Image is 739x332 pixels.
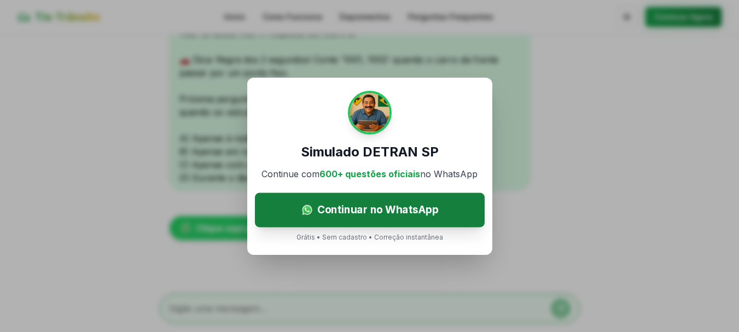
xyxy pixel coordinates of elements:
a: Continuar no WhatsApp [255,193,485,227]
p: Continue com no WhatsApp [261,167,478,180]
p: Grátis • Sem cadastro • Correção instantânea [296,233,443,242]
h3: Simulado DETRAN SP [301,143,439,161]
span: Continuar no WhatsApp [317,202,438,218]
img: Tio Trânsito [348,91,392,135]
span: 600+ questões oficiais [319,168,420,179]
